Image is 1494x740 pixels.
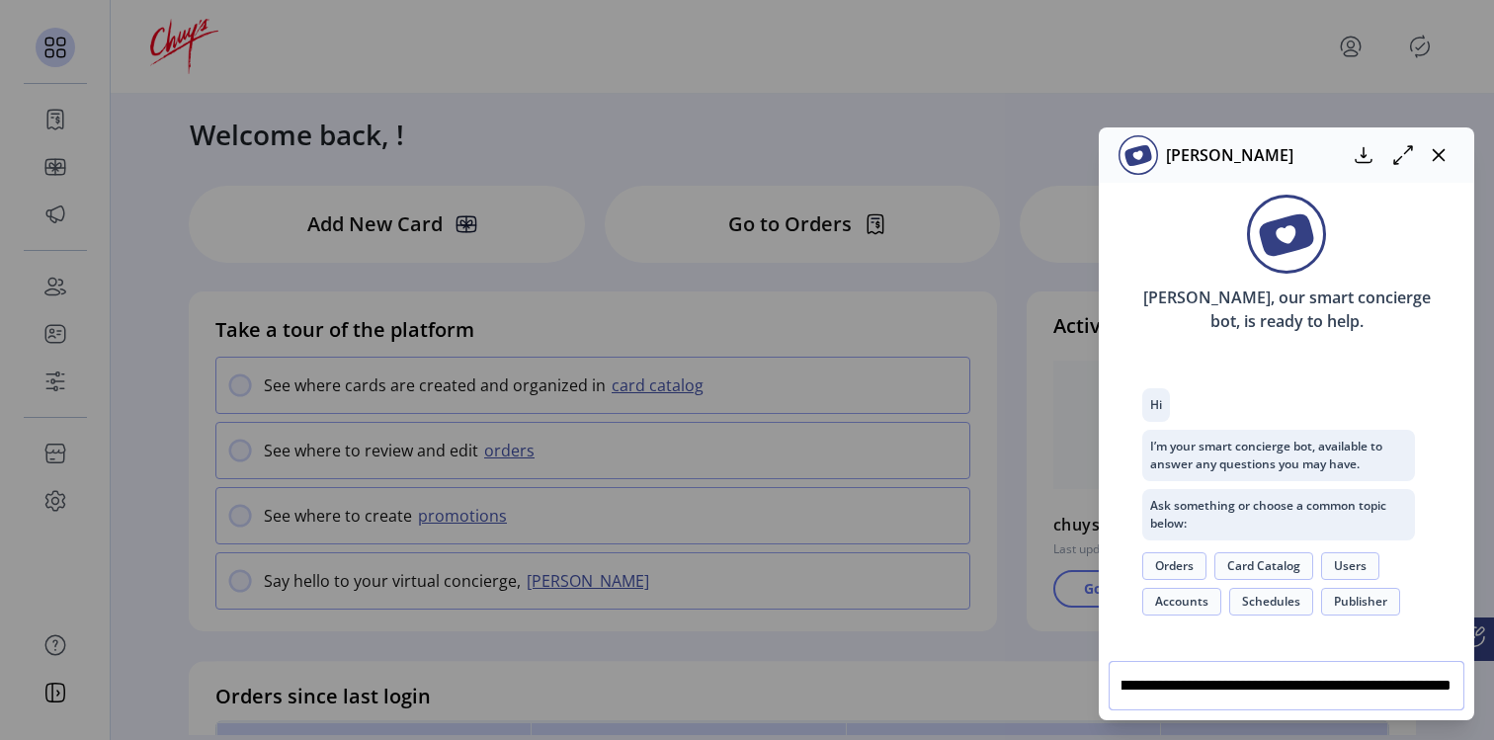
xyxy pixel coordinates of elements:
[1229,588,1313,616] button: Schedules
[1214,552,1313,580] button: Card Catalog
[1111,274,1462,345] p: [PERSON_NAME], our smart concierge bot, is ready to help.
[1321,588,1400,616] button: Publisher
[1158,143,1293,167] p: [PERSON_NAME]
[1142,489,1415,540] p: Ask something or choose a common topic below:
[1142,430,1415,481] p: I’m your smart concierge bot, available to answer any questions you may have.
[1321,552,1379,580] button: Users
[1142,388,1170,422] p: Hi
[1142,588,1221,616] button: Accounts
[1142,552,1206,580] button: Orders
